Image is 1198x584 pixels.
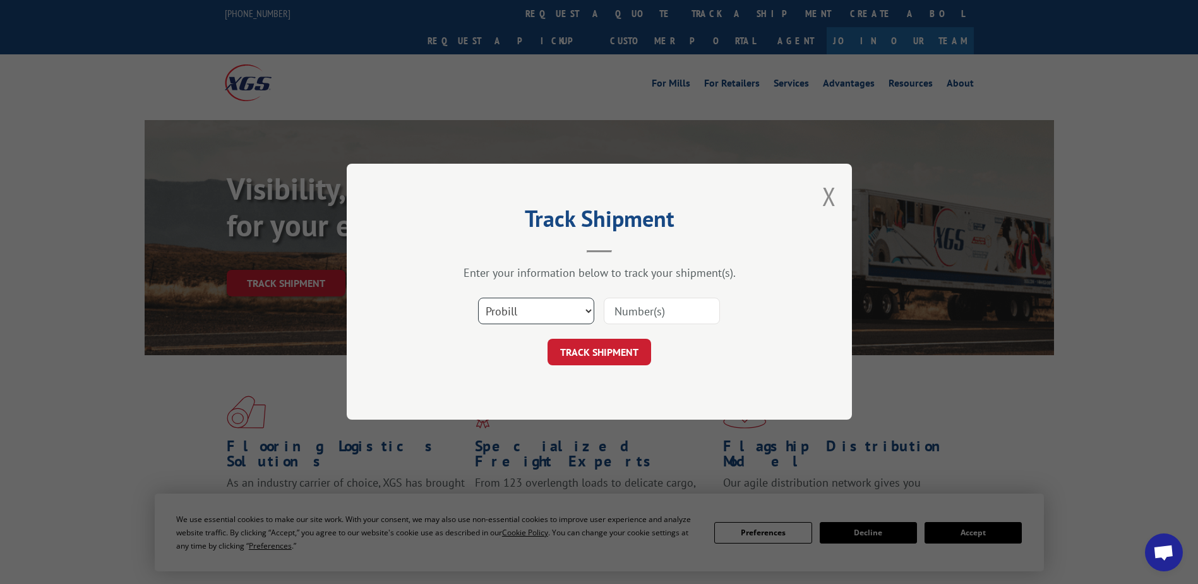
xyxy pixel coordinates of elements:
div: Enter your information below to track your shipment(s). [410,266,789,281]
button: TRACK SHIPMENT [548,339,651,366]
div: Open chat [1145,533,1183,571]
input: Number(s) [604,298,720,325]
button: Close modal [822,179,836,213]
h2: Track Shipment [410,210,789,234]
